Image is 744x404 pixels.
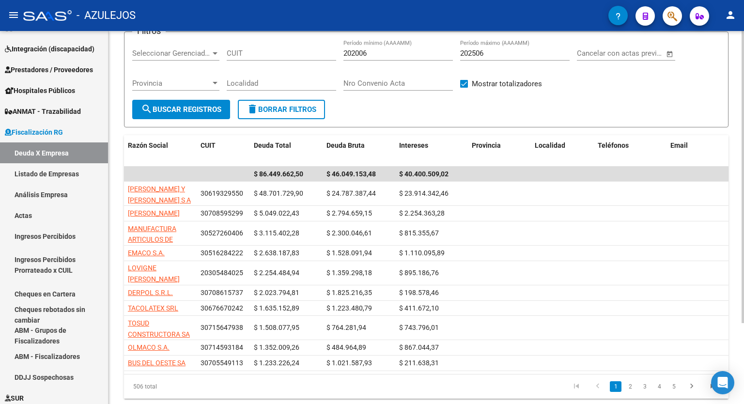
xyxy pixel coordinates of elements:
span: Integración (discapacidad) [5,44,94,54]
datatable-header-cell: Localidad [531,135,594,167]
span: TOSUD CONSTRUCTORA SA [128,319,190,338]
span: EMACO S.A. [128,249,165,257]
span: $ 5.049.022,43 [254,209,299,217]
span: $ 1.110.095,89 [399,249,445,257]
span: $ 1.825.216,35 [326,289,372,296]
span: $ 1.359.298,18 [326,269,372,277]
a: go to previous page [589,381,607,392]
span: Provincia [132,79,211,88]
span: $ 2.638.187,83 [254,249,299,257]
a: 5 [668,381,680,392]
span: Teléfonos [598,141,629,149]
span: $ 211.638,31 [399,359,439,367]
a: 4 [653,381,665,392]
span: Email [670,141,688,149]
span: $ 743.796,01 [399,324,439,331]
li: page 2 [623,378,637,395]
span: $ 895.186,76 [399,269,439,277]
datatable-header-cell: Razón Social [124,135,197,167]
span: $ 3.115.402,28 [254,229,299,237]
span: $ 867.044,37 [399,343,439,351]
li: page 4 [652,378,666,395]
span: SUR [5,393,24,404]
span: $ 1.352.009,26 [254,343,299,351]
span: $ 48.701.729,90 [254,189,303,197]
span: 30619329550 [201,189,243,197]
span: OLMACO S.A. [128,343,170,351]
span: $ 1.223.480,79 [326,304,372,312]
span: LOVIGNE [PERSON_NAME] [128,264,180,283]
div: Open Intercom Messenger [711,371,734,394]
button: Open calendar [664,48,675,60]
span: Fiscalización RG [5,127,63,138]
mat-icon: search [141,103,153,115]
span: 30708615737 [201,289,243,296]
mat-icon: delete [247,103,258,115]
span: Deuda Bruta [326,141,365,149]
span: [PERSON_NAME] [128,209,180,217]
span: 30715647938 [201,324,243,331]
a: go to last page [704,381,722,392]
h3: Filtros [132,24,166,38]
a: 1 [610,381,621,392]
a: 2 [624,381,636,392]
span: Borrar Filtros [247,105,316,114]
datatable-header-cell: Teléfonos [594,135,666,167]
span: $ 1.233.226,24 [254,359,299,367]
span: [PERSON_NAME] Y [PERSON_NAME] S A [128,185,191,204]
span: Seleccionar Gerenciador [132,49,211,58]
div: 506 total [124,374,243,399]
mat-icon: menu [8,9,19,21]
span: 30676670242 [201,304,243,312]
span: - AZULEJOS [77,5,136,26]
span: 30705549113 [201,359,243,367]
span: TACOLATEX SRL [128,304,178,312]
span: Deuda Total [254,141,291,149]
datatable-header-cell: Deuda Total [250,135,323,167]
span: MANUFACTURA ARTICULOS DE CAUCHO YACO S A C I F I [128,225,190,265]
mat-icon: person [725,9,736,21]
span: Intereses [399,141,428,149]
span: 30708595299 [201,209,243,217]
a: go to first page [567,381,586,392]
span: $ 1.021.587,93 [326,359,372,367]
li: page 5 [666,378,681,395]
span: $ 2.254.484,94 [254,269,299,277]
span: $ 484.964,89 [326,343,366,351]
span: Localidad [535,141,565,149]
span: BUS DEL OESTE SA [128,359,186,367]
span: $ 46.049.153,48 [326,170,376,178]
span: $ 1.508.077,95 [254,324,299,331]
span: $ 2.794.659,15 [326,209,372,217]
span: DERPOL S.R.L. [128,289,173,296]
span: $ 411.672,10 [399,304,439,312]
span: Buscar Registros [141,105,221,114]
span: 30516284222 [201,249,243,257]
span: $ 86.449.662,50 [254,170,303,178]
span: Razón Social [128,141,168,149]
span: 30714593184 [201,343,243,351]
span: $ 1.528.091,94 [326,249,372,257]
datatable-header-cell: Intereses [395,135,468,167]
span: CUIT [201,141,216,149]
span: Mostrar totalizadores [472,78,542,90]
span: $ 2.023.794,81 [254,289,299,296]
span: $ 764.281,94 [326,324,366,331]
span: $ 40.400.509,02 [399,170,449,178]
span: Prestadores / Proveedores [5,64,93,75]
datatable-header-cell: CUIT [197,135,250,167]
span: $ 2.300.046,61 [326,229,372,237]
span: $ 198.578,46 [399,289,439,296]
span: Provincia [472,141,501,149]
span: $ 815.355,67 [399,229,439,237]
datatable-header-cell: Provincia [468,135,531,167]
span: $ 2.254.363,28 [399,209,445,217]
button: Borrar Filtros [238,100,325,119]
span: $ 1.635.152,89 [254,304,299,312]
li: page 3 [637,378,652,395]
span: ANMAT - Trazabilidad [5,106,81,117]
a: 3 [639,381,651,392]
button: Buscar Registros [132,100,230,119]
span: $ 24.787.387,44 [326,189,376,197]
span: 20305484025 [201,269,243,277]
